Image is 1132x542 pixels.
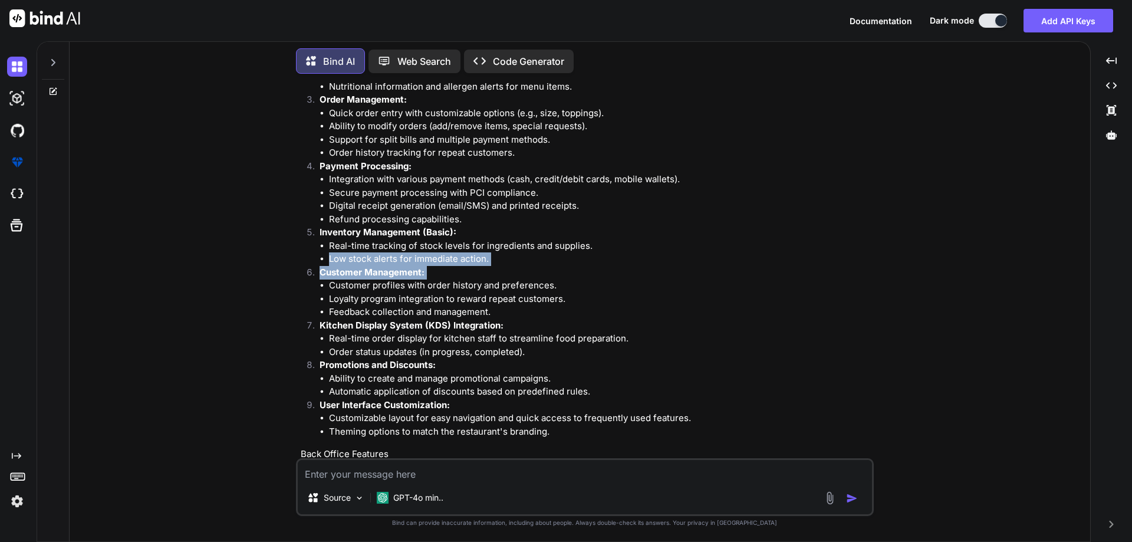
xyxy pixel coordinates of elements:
[320,94,407,105] strong: Order Management:
[850,15,912,27] button: Documentation
[329,199,871,213] li: Digital receipt generation (email/SMS) and printed receipts.
[850,16,912,26] span: Documentation
[1024,9,1113,32] button: Add API Keys
[329,332,871,346] li: Real-time order display for kitchen staff to streamline food preparation.
[493,54,564,68] p: Code Generator
[7,491,27,511] img: settings
[329,385,871,399] li: Automatic application of discounts based on predefined rules.
[329,186,871,200] li: Secure payment processing with PCI compliance.
[320,320,504,331] strong: Kitchen Display System (KDS) Integration:
[329,425,871,439] li: Theming options to match the restaurant's branding.
[7,120,27,140] img: githubDark
[323,54,355,68] p: Bind AI
[329,293,871,306] li: Loyalty program integration to reward repeat customers.
[329,279,871,293] li: Customer profiles with order history and preferences.
[329,306,871,319] li: Feedback collection and management.
[393,492,443,504] p: GPT-4o min..
[7,184,27,204] img: cloudideIcon
[9,9,80,27] img: Bind AI
[930,15,974,27] span: Dark mode
[329,80,871,94] li: Nutritional information and allergen alerts for menu items.
[377,492,389,504] img: GPT-4o mini
[301,448,871,461] h4: Back Office Features
[823,491,837,505] img: attachment
[329,252,871,266] li: Low stock alerts for immediate action.
[320,267,424,278] strong: Customer Management:
[354,493,364,503] img: Pick Models
[7,57,27,77] img: darkChat
[320,160,412,172] strong: Payment Processing:
[320,226,456,238] strong: Inventory Management (Basic):
[329,120,871,133] li: Ability to modify orders (add/remove items, special requests).
[329,173,871,186] li: Integration with various payment methods (cash, credit/debit cards, mobile wallets).
[7,88,27,109] img: darkAi-studio
[329,146,871,160] li: Order history tracking for repeat customers.
[329,107,871,120] li: Quick order entry with customizable options (e.g., size, toppings).
[329,412,871,425] li: Customizable layout for easy navigation and quick access to frequently used features.
[329,346,871,359] li: Order status updates (in progress, completed).
[329,133,871,147] li: Support for split bills and multiple payment methods.
[320,359,436,370] strong: Promotions and Discounts:
[320,399,450,410] strong: User Interface Customization:
[329,372,871,386] li: Ability to create and manage promotional campaigns.
[397,54,451,68] p: Web Search
[329,213,871,226] li: Refund processing capabilities.
[296,518,874,527] p: Bind can provide inaccurate information, including about people. Always double-check its answers....
[324,492,351,504] p: Source
[329,239,871,253] li: Real-time tracking of stock levels for ingredients and supplies.
[7,152,27,172] img: premium
[846,492,858,504] img: icon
